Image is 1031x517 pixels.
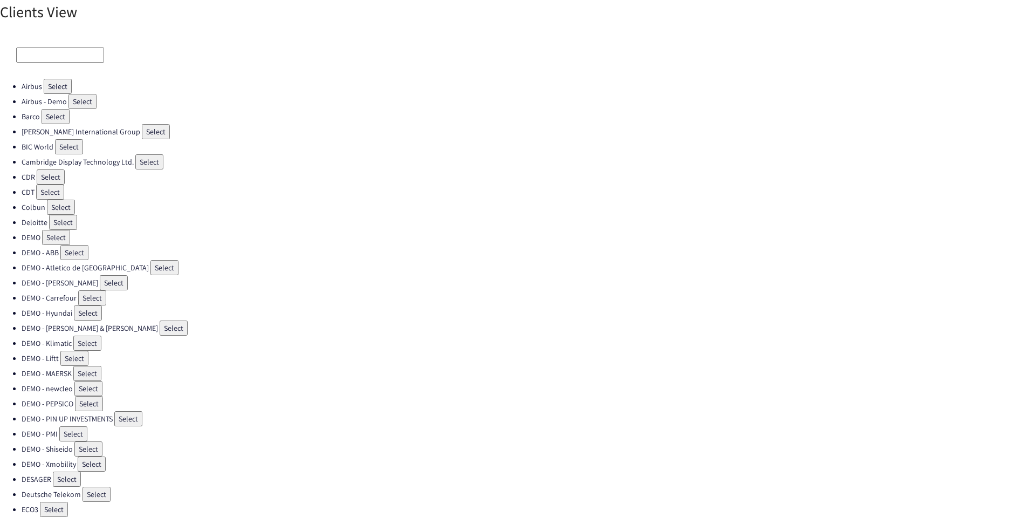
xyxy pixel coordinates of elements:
[977,465,1031,517] div: Widget de chat
[60,245,88,260] button: Select
[22,457,1031,472] li: DEMO - Xmobility
[42,230,70,245] button: Select
[78,457,106,472] button: Select
[22,185,1031,200] li: CDT
[22,366,1031,381] li: DEMO - MAERSK
[150,260,178,275] button: Select
[114,411,142,426] button: Select
[75,396,103,411] button: Select
[60,351,88,366] button: Select
[22,154,1031,169] li: Cambridge Display Technology Ltd.
[22,169,1031,185] li: CDR
[78,290,106,305] button: Select
[22,411,1031,426] li: DEMO - PIN UP INVESTMENTS
[74,305,102,321] button: Select
[73,366,101,381] button: Select
[22,426,1031,441] li: DEMO - PMI
[22,321,1031,336] li: DEMO - [PERSON_NAME] & [PERSON_NAME]
[977,465,1031,517] iframe: Chat Widget
[44,79,72,94] button: Select
[74,381,102,396] button: Select
[37,169,65,185] button: Select
[22,200,1031,215] li: Colbun
[22,502,1031,517] li: ECO3
[22,260,1031,275] li: DEMO - Atletico de [GEOGRAPHIC_DATA]
[22,275,1031,290] li: DEMO - [PERSON_NAME]
[22,381,1031,396] li: DEMO - newcleo
[22,305,1031,321] li: DEMO - Hyundai
[55,139,83,154] button: Select
[68,94,97,109] button: Select
[74,441,102,457] button: Select
[22,139,1031,154] li: BIC World
[40,502,68,517] button: Select
[47,200,75,215] button: Select
[22,94,1031,109] li: Airbus - Demo
[22,441,1031,457] li: DEMO - Shiseido
[160,321,188,336] button: Select
[22,245,1031,260] li: DEMO - ABB
[22,487,1031,502] li: Deutsche Telekom
[135,154,163,169] button: Select
[22,79,1031,94] li: Airbus
[49,215,77,230] button: Select
[22,472,1031,487] li: DESAGER
[100,275,128,290] button: Select
[42,109,70,124] button: Select
[73,336,101,351] button: Select
[22,290,1031,305] li: DEMO - Carrefour
[22,396,1031,411] li: DEMO - PEPSICO
[22,215,1031,230] li: Deloitte
[142,124,170,139] button: Select
[22,230,1031,245] li: DEMO
[53,472,81,487] button: Select
[22,336,1031,351] li: DEMO - Klimatic
[83,487,111,502] button: Select
[59,426,87,441] button: Select
[22,109,1031,124] li: Barco
[22,124,1031,139] li: [PERSON_NAME] International Group
[22,351,1031,366] li: DEMO - Liftt
[36,185,64,200] button: Select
